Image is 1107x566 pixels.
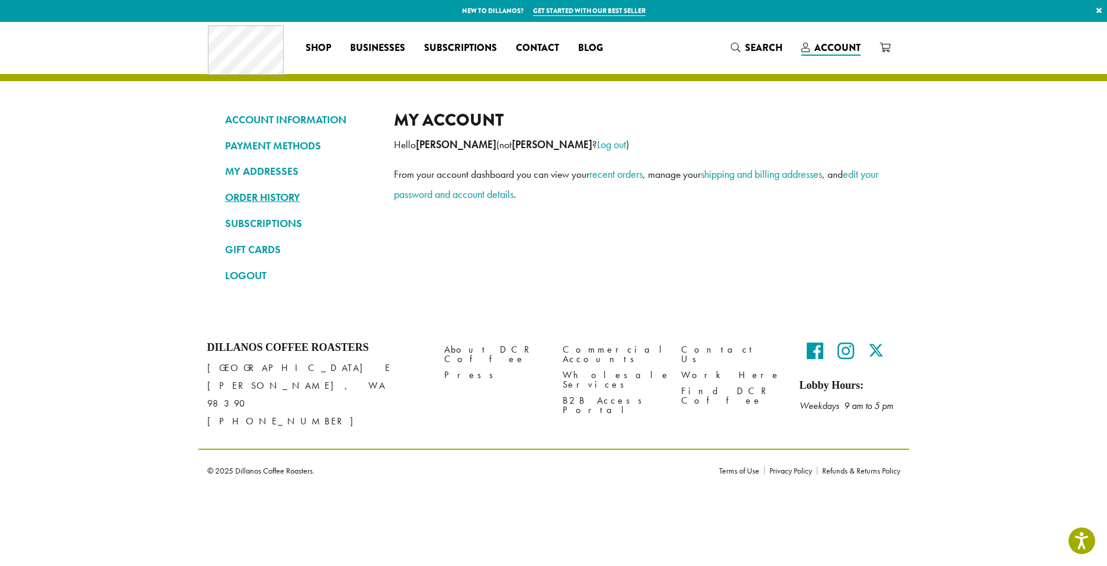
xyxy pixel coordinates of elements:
span: Shop [306,41,331,56]
a: Terms of Use [719,466,764,475]
a: LOGOUT [225,266,376,286]
p: © 2025 Dillanos Coffee Roasters. [207,466,701,475]
p: Hello (not ? ) [394,135,883,155]
a: Press [444,367,545,383]
a: Search [721,38,792,57]
a: Shop [296,39,341,57]
span: Blog [578,41,603,56]
span: Businesses [350,41,405,56]
p: [GEOGRAPHIC_DATA] E [PERSON_NAME], WA 98390 [PHONE_NUMBER] [207,359,426,430]
a: recent orders [589,167,643,181]
p: From your account dashboard you can view your , manage your , and . [394,164,883,204]
a: Wholesale Services [563,367,663,393]
a: About DCR Coffee [444,341,545,367]
h2: My account [394,110,883,130]
em: Weekdays 9 am to 5 pm [800,399,893,412]
a: MY ADDRESSES [225,161,376,181]
a: shipping and billing addresses [701,167,822,181]
span: Subscriptions [424,41,497,56]
span: Contact [516,41,559,56]
a: Privacy Policy [764,466,817,475]
a: Work Here [681,367,782,383]
a: ACCOUNT INFORMATION [225,110,376,130]
a: edit your password and account details [394,167,878,201]
h4: Dillanos Coffee Roasters [207,341,426,354]
a: Get started with our best seller [533,6,646,16]
nav: Account pages [225,110,376,295]
h5: Lobby Hours: [800,379,900,392]
a: PAYMENT METHODS [225,136,376,156]
strong: [PERSON_NAME] [512,138,592,151]
a: ORDER HISTORY [225,187,376,207]
a: Commercial Accounts [563,341,663,367]
span: Search [745,41,782,55]
a: Find DCR Coffee [681,383,782,409]
span: Account [814,41,861,55]
a: GIFT CARDS [225,239,376,260]
a: Refunds & Returns Policy [817,466,900,475]
a: Contact Us [681,341,782,367]
a: B2B Access Portal [563,393,663,418]
a: SUBSCRIPTIONS [225,213,376,234]
a: Log out [597,137,626,151]
strong: [PERSON_NAME] [416,138,496,151]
